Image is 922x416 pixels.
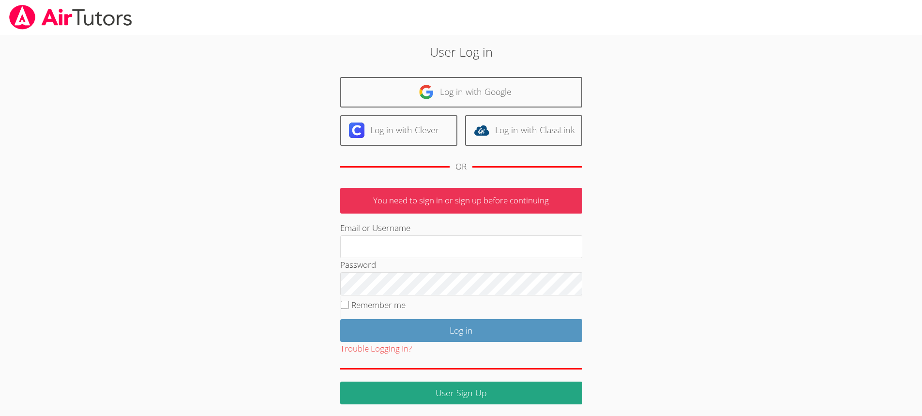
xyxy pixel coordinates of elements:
img: clever-logo-6eab21bc6e7a338710f1a6ff85c0baf02591cd810cc4098c63d3a4b26e2feb20.svg [349,123,364,138]
a: Log in with Google [340,77,582,108]
a: User Sign Up [340,382,582,404]
input: Log in [340,319,582,342]
a: Log in with Clever [340,115,457,146]
h2: User Log in [212,43,710,61]
img: classlink-logo-d6bb404cc1216ec64c9a2012d9dc4662098be43eaf13dc465df04b49fa7ab582.svg [474,123,489,138]
a: Log in with ClassLink [465,115,582,146]
img: airtutors_banner-c4298cdbf04f3fff15de1276eac7730deb9818008684d7c2e4769d2f7ddbe033.png [8,5,133,30]
label: Email or Username [340,222,410,233]
p: You need to sign in or sign up before continuing [340,188,582,214]
button: Trouble Logging In? [340,342,412,356]
div: OR [455,160,467,174]
label: Password [340,259,376,270]
label: Remember me [351,299,406,310]
img: google-logo-50288ca7cdecda66e5e0955fdab243c47b7ad437acaf1139b6f446037453330a.svg [419,84,434,100]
